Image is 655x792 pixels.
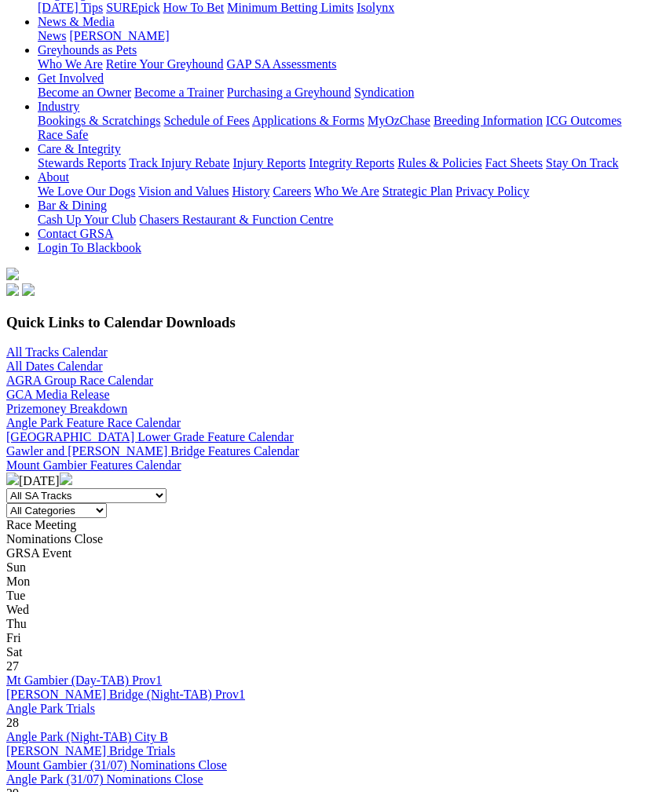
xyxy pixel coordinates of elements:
[368,114,430,127] a: MyOzChase
[434,114,543,127] a: Breeding Information
[38,170,69,184] a: About
[6,473,19,485] img: chevron-left-pager-white.svg
[38,213,136,226] a: Cash Up Your Club
[6,659,19,673] span: 27
[485,156,543,170] a: Fact Sheets
[6,268,19,280] img: logo-grsa-white.png
[456,184,529,198] a: Privacy Policy
[129,156,229,170] a: Track Injury Rebate
[6,360,103,373] a: All Dates Calendar
[6,730,168,743] a: Angle Park (Night-TAB) City B
[6,575,649,589] div: Mon
[314,184,379,198] a: Who We Are
[273,184,311,198] a: Careers
[6,772,203,786] a: Angle Park (31/07) Nominations Close
[6,374,153,387] a: AGRA Group Race Calendar
[38,57,649,71] div: Greyhounds as Pets
[6,314,649,331] h3: Quick Links to Calendar Downloads
[38,184,649,199] div: About
[138,184,229,198] a: Vision and Values
[6,617,649,631] div: Thu
[6,518,649,532] div: Race Meeting
[309,156,394,170] a: Integrity Reports
[38,156,649,170] div: Care & Integrity
[38,29,649,43] div: News & Media
[38,86,131,99] a: Become an Owner
[38,114,649,142] div: Industry
[163,1,225,14] a: How To Bet
[397,156,482,170] a: Rules & Policies
[6,402,127,415] a: Prizemoney Breakdown
[163,114,249,127] a: Schedule of Fees
[6,702,95,715] a: Angle Park Trials
[6,430,294,443] a: [GEOGRAPHIC_DATA] Lower Grade Feature Calendar
[134,86,224,99] a: Become a Trainer
[227,86,351,99] a: Purchasing a Greyhound
[6,758,227,772] a: Mount Gambier (31/07) Nominations Close
[38,1,103,14] a: [DATE] Tips
[6,645,649,659] div: Sat
[139,213,333,226] a: Chasers Restaurant & Function Centre
[6,546,649,560] div: GRSA Event
[232,156,306,170] a: Injury Reports
[38,184,135,198] a: We Love Our Dogs
[106,1,159,14] a: SUREpick
[6,444,299,458] a: Gawler and [PERSON_NAME] Bridge Features Calendar
[6,744,175,757] a: [PERSON_NAME] Bridge Trials
[6,716,19,729] span: 28
[546,114,621,127] a: ICG Outcomes
[357,1,394,14] a: Isolynx
[6,416,181,429] a: Angle Park Feature Race Calendar
[38,114,160,127] a: Bookings & Scratchings
[38,142,121,155] a: Care & Integrity
[38,1,649,15] div: Wagering
[38,156,126,170] a: Stewards Reports
[69,29,169,42] a: [PERSON_NAME]
[38,213,649,227] div: Bar & Dining
[232,184,269,198] a: History
[6,532,649,546] div: Nominations Close
[38,199,107,212] a: Bar & Dining
[6,673,162,687] a: Mt Gambier (Day-TAB) Prov1
[38,227,113,240] a: Contact GRSA
[6,458,181,472] a: Mount Gambier Features Calendar
[6,473,649,488] div: [DATE]
[6,388,110,401] a: GCA Media Release
[252,114,364,127] a: Applications & Forms
[38,100,79,113] a: Industry
[546,156,618,170] a: Stay On Track
[382,184,452,198] a: Strategic Plan
[38,71,104,85] a: Get Involved
[6,283,19,296] img: facebook.svg
[60,473,72,485] img: chevron-right-pager-white.svg
[6,603,649,617] div: Wed
[38,128,88,141] a: Race Safe
[38,29,66,42] a: News
[38,43,137,57] a: Greyhounds as Pets
[227,57,337,71] a: GAP SA Assessments
[227,1,353,14] a: Minimum Betting Limits
[106,57,224,71] a: Retire Your Greyhound
[22,283,35,296] img: twitter.svg
[6,589,649,603] div: Tue
[38,57,103,71] a: Who We Are
[6,345,108,359] a: All Tracks Calendar
[6,688,245,701] a: [PERSON_NAME] Bridge (Night-TAB) Prov1
[38,15,115,28] a: News & Media
[6,631,649,645] div: Fri
[354,86,414,99] a: Syndication
[38,86,649,100] div: Get Involved
[6,560,649,575] div: Sun
[38,241,141,254] a: Login To Blackbook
